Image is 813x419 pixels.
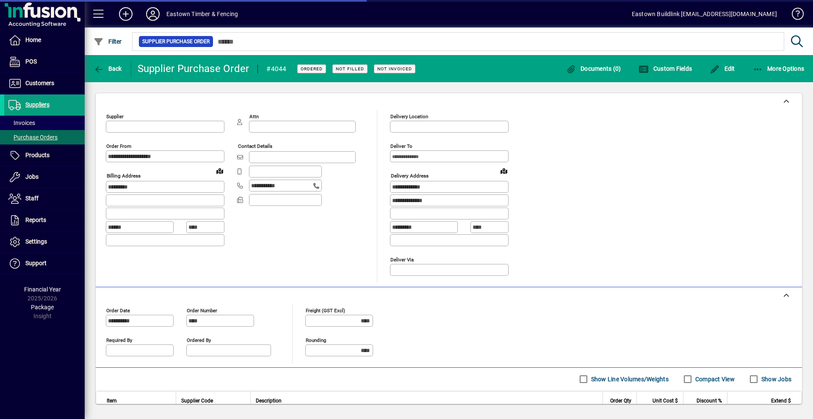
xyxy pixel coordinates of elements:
[249,114,259,119] mat-label: Attn
[91,34,124,49] button: Filter
[4,73,85,94] a: Customers
[106,114,124,119] mat-label: Supplier
[187,337,211,343] mat-label: Ordered by
[8,134,58,141] span: Purchase Orders
[8,119,35,126] span: Invoices
[564,61,623,76] button: Documents (0)
[390,143,412,149] mat-label: Deliver To
[187,307,217,313] mat-label: Order number
[256,396,282,405] span: Description
[139,6,166,22] button: Profile
[4,231,85,253] a: Settings
[751,61,807,76] button: More Options
[610,396,631,405] span: Order Qty
[497,164,511,178] a: View on map
[25,260,47,266] span: Support
[106,337,132,343] mat-label: Required by
[4,130,85,144] a: Purchase Orders
[753,65,805,72] span: More Options
[785,2,802,29] a: Knowledge Base
[653,396,678,405] span: Unit Cost $
[697,396,722,405] span: Discount %
[4,253,85,274] a: Support
[91,61,124,76] button: Back
[4,210,85,231] a: Reports
[25,173,39,180] span: Jobs
[25,80,54,86] span: Customers
[390,256,414,262] mat-label: Deliver via
[112,6,139,22] button: Add
[4,30,85,51] a: Home
[760,375,791,383] label: Show Jobs
[306,307,345,313] mat-label: Freight (GST excl)
[4,116,85,130] a: Invoices
[166,7,238,21] div: Eastown Timber & Fencing
[4,51,85,72] a: POS
[138,62,249,75] div: Supplier Purchase Order
[106,143,131,149] mat-label: Order from
[636,61,694,76] button: Custom Fields
[25,216,46,223] span: Reports
[107,396,117,405] span: Item
[24,286,61,293] span: Financial Year
[301,66,323,72] span: Ordered
[25,238,47,245] span: Settings
[336,66,364,72] span: Not Filled
[181,396,213,405] span: Supplier Code
[708,61,737,76] button: Edit
[4,145,85,166] a: Products
[213,164,227,178] a: View on map
[94,38,122,45] span: Filter
[377,66,412,72] span: Not Invoiced
[771,396,791,405] span: Extend $
[85,61,131,76] app-page-header-button: Back
[266,62,286,76] div: #4044
[31,304,54,311] span: Package
[566,65,621,72] span: Documents (0)
[4,188,85,209] a: Staff
[639,65,692,72] span: Custom Fields
[25,195,39,202] span: Staff
[710,65,735,72] span: Edit
[106,307,130,313] mat-label: Order date
[142,37,210,46] span: Supplier Purchase Order
[390,114,428,119] mat-label: Delivery Location
[306,337,326,343] mat-label: Rounding
[94,65,122,72] span: Back
[632,7,777,21] div: Eastown Buildlink [EMAIL_ADDRESS][DOMAIN_NAME]
[589,375,669,383] label: Show Line Volumes/Weights
[694,375,735,383] label: Compact View
[25,58,37,65] span: POS
[25,101,50,108] span: Suppliers
[25,152,50,158] span: Products
[4,166,85,188] a: Jobs
[25,36,41,43] span: Home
